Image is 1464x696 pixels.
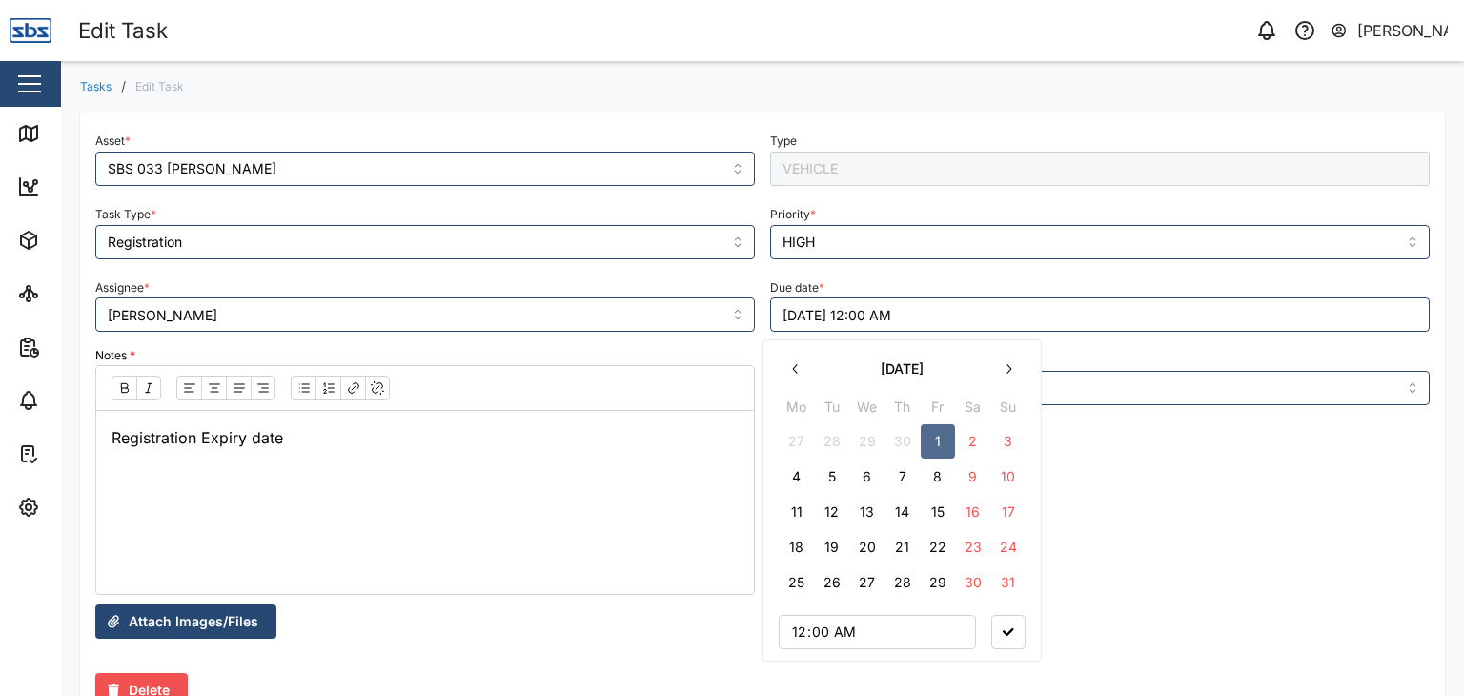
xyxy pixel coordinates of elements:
[1357,19,1449,43] div: [PERSON_NAME]
[129,605,258,638] span: Attach Images/Files
[991,565,1026,600] button: 31 May 2026
[884,396,920,423] th: Th
[50,176,135,197] div: Dashboard
[850,530,884,564] button: 20 May 2026
[50,390,109,411] div: Alarms
[291,376,315,400] button: Bullet list
[885,460,920,494] button: 7 May 2026
[10,10,51,51] img: Main Logo
[780,565,814,600] button: 25 May 2026
[78,14,168,48] div: Edit Task
[921,460,955,494] button: 8 May 2026
[814,396,849,423] th: Tu
[112,376,136,400] button: Bold
[770,297,1430,332] button: 01/05/2026 12:00 AM
[849,396,884,423] th: We
[921,495,955,529] button: 15 May 2026
[885,565,920,600] button: 28 May 2026
[921,530,955,564] button: 22 May 2026
[991,495,1026,529] button: 17 May 2026
[50,497,117,518] div: Settings
[95,281,150,295] label: Assignee
[95,208,156,221] label: Task Type
[95,134,131,148] label: Asset
[991,460,1026,494] button: 10 May 2026
[251,376,275,400] button: Align text: right
[956,495,990,529] button: 16 May 2026
[1330,17,1449,44] button: [PERSON_NAME]
[780,530,814,564] button: 18 May 2026
[50,123,92,144] div: Map
[95,347,755,365] div: Notes
[780,424,814,459] button: 27 April 2026
[770,134,797,148] label: Type
[136,376,161,400] button: Italic
[955,396,990,423] th: Sa
[340,376,365,400] button: Link
[95,604,276,639] button: Attach Images/Files
[315,376,340,400] button: Ordered list
[921,565,955,600] button: 29 May 2026
[135,81,184,92] div: Edit Task
[885,424,920,459] button: 30 April 2026
[815,424,849,459] button: 28 April 2026
[885,530,920,564] button: 21 May 2026
[920,396,955,423] th: Fr
[991,530,1026,564] button: 24 May 2026
[50,283,95,304] div: Sites
[921,424,955,459] button: 1 May 2026
[176,376,201,400] button: Align text: left
[95,297,755,332] input: Choose an assignee
[956,424,990,459] button: 2 May 2026
[50,230,109,251] div: Assets
[850,424,884,459] button: 29 April 2026
[991,424,1026,459] button: 3 May 2026
[815,460,849,494] button: 5 May 2026
[885,495,920,529] button: 14 May 2026
[990,396,1026,423] th: Su
[956,460,990,494] button: 9 May 2026
[815,530,849,564] button: 19 May 2026
[956,565,990,600] button: 30 May 2026
[850,460,884,494] button: 6 May 2026
[770,208,816,221] label: Priority
[850,565,884,600] button: 27 May 2026
[201,376,226,400] button: Align text: center
[780,495,814,529] button: 11 May 2026
[815,565,849,600] button: 26 May 2026
[780,460,814,494] button: 4 May 2026
[813,352,991,386] button: [DATE]
[112,426,739,450] p: Registration Expiry date
[50,337,114,358] div: Reports
[850,495,884,529] button: 13 May 2026
[365,376,390,400] button: Remove link
[95,152,755,186] input: Choose an asset
[226,376,251,400] button: Align text: justify
[50,443,102,464] div: Tasks
[956,530,990,564] button: 23 May 2026
[779,396,814,423] th: Mo
[770,281,824,295] label: Due date
[815,495,849,529] button: 12 May 2026
[80,81,112,92] a: Tasks
[121,80,126,93] div: /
